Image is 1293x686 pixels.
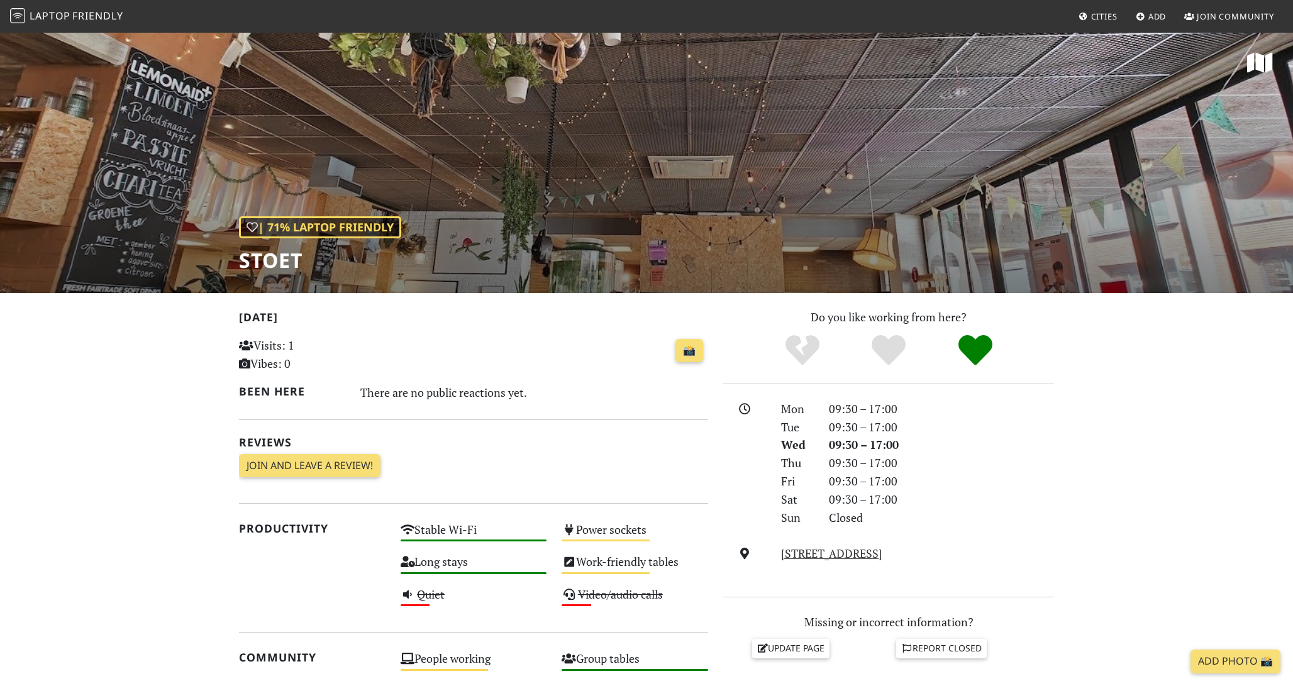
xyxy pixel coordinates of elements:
[393,551,555,584] div: Long stays
[239,248,401,272] h1: Stoet
[723,308,1054,326] p: Do you like working from here?
[1091,11,1118,22] span: Cities
[774,454,821,472] div: Thu
[10,6,123,28] a: LaptopFriendly LaptopFriendly
[554,519,716,551] div: Power sockets
[821,472,1062,490] div: 09:30 – 17:00
[821,436,1062,454] div: 09:30 – 17:00
[781,546,882,561] a: [STREET_ADDRESS]
[821,490,1062,509] div: 09:30 – 17:00
[239,522,386,535] h2: Productivity
[821,418,1062,436] div: 09:30 – 17:00
[30,9,70,23] span: Laptop
[1179,5,1279,28] a: Join Community
[393,648,555,680] div: People working
[393,519,555,551] div: Stable Wi-Fi
[821,400,1062,418] div: 09:30 – 17:00
[774,418,821,436] div: Tue
[10,8,25,23] img: LaptopFriendly
[821,509,1062,527] div: Closed
[72,9,123,23] span: Friendly
[417,587,445,602] s: Quiet
[239,436,708,449] h2: Reviews
[239,336,386,373] p: Visits: 1 Vibes: 0
[1190,650,1280,673] a: Add Photo 📸
[774,436,821,454] div: Wed
[1131,5,1172,28] a: Add
[774,490,821,509] div: Sat
[774,400,821,418] div: Mon
[1148,11,1167,22] span: Add
[1074,5,1123,28] a: Cities
[723,613,1054,631] p: Missing or incorrect information?
[845,333,932,368] div: Yes
[578,587,663,602] s: Video/audio calls
[239,216,401,238] div: | 71% Laptop Friendly
[932,333,1019,368] div: Definitely!
[360,382,709,402] div: There are no public reactions yet.
[239,454,380,478] a: Join and leave a review!
[896,639,987,658] a: Report closed
[239,385,345,398] h2: Been here
[774,472,821,490] div: Fri
[759,333,846,368] div: No
[554,648,716,680] div: Group tables
[239,651,386,664] h2: Community
[675,339,703,363] a: 📸
[821,454,1062,472] div: 09:30 – 17:00
[752,639,830,658] a: Update page
[774,509,821,527] div: Sun
[554,551,716,584] div: Work-friendly tables
[239,311,708,329] h2: [DATE]
[1197,11,1274,22] span: Join Community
